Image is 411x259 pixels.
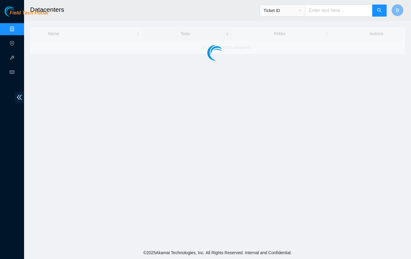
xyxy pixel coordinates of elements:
[372,5,387,17] button: search
[5,6,30,17] img: Akamai Technologies
[10,10,48,16] span: Field Tech Portal
[305,5,372,17] input: Enter text here...
[391,4,403,16] button: B
[5,11,48,19] a: Akamai TechnologiesField Tech Portal
[377,8,382,14] span: search
[24,246,411,259] footer: © 2025 Akamai Technologies, Inc. All Rights Reserved. Internal and Confidential.
[15,92,24,103] span: double-left
[396,7,399,14] span: B
[10,67,14,79] span: read
[264,6,301,15] span: Ticket ID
